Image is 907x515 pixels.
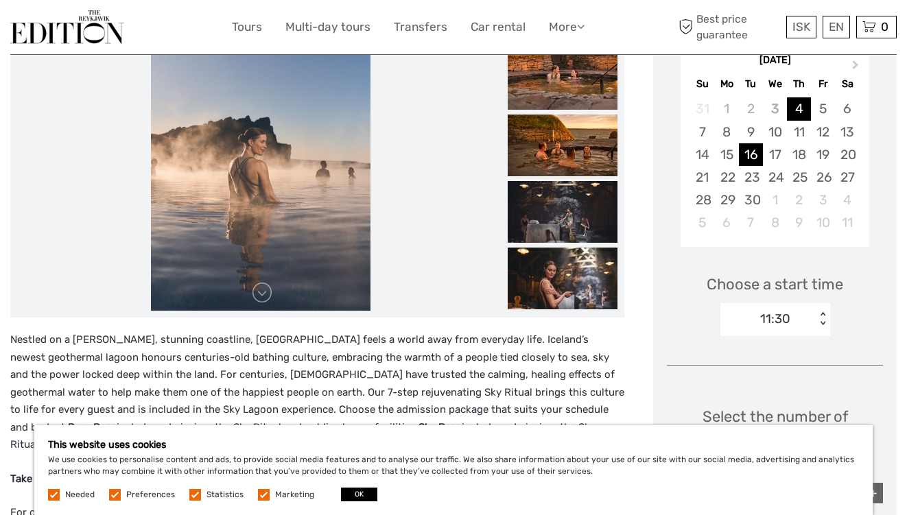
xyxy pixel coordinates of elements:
[763,143,787,166] div: Choose Wednesday, September 17th, 2025
[715,121,739,143] div: Choose Monday, September 8th, 2025
[715,189,739,211] div: Choose Monday, September 29th, 2025
[690,211,714,234] div: Choose Sunday, October 5th, 2025
[690,143,714,166] div: Choose Sunday, September 14th, 2025
[739,189,763,211] div: Choose Tuesday, September 30th, 2025
[787,121,811,143] div: Choose Thursday, September 11th, 2025
[739,75,763,93] div: Tu
[508,115,617,176] img: caffa57d2b48444cab08357f81d8f5ad_slider_thumbnail.jpeg
[275,489,314,501] label: Marketing
[508,48,617,110] img: 48c4cd10c133470c9c2d3363953fbfac_slider_thumbnail.jpeg
[207,489,244,501] label: Statistics
[667,406,883,468] div: Select the number of participants
[760,310,790,328] div: 11:30
[419,421,462,433] strong: Sky Pass
[835,75,859,93] div: Sa
[10,472,116,485] strong: Take part in the Ritual
[811,189,835,211] div: Choose Friday, October 3rd, 2025
[811,121,835,143] div: Choose Friday, September 12th, 2025
[787,75,811,93] div: Th
[787,143,811,166] div: Choose Thursday, September 18th, 2025
[763,189,787,211] div: Choose Wednesday, October 1st, 2025
[285,17,370,37] a: Multi-day tours
[811,211,835,234] div: Choose Friday, October 10th, 2025
[707,274,843,295] span: Choose a start time
[690,97,714,120] div: Not available Sunday, August 31st, 2025
[675,12,783,42] span: Best price guarantee
[835,189,859,211] div: Choose Saturday, October 4th, 2025
[787,97,811,120] div: Choose Thursday, September 4th, 2025
[739,97,763,120] div: Not available Tuesday, September 2nd, 2025
[685,97,864,234] div: month 2025-09
[811,166,835,189] div: Choose Friday, September 26th, 2025
[549,17,585,37] a: More
[10,10,124,44] img: The Reykjavík Edition
[10,331,624,454] p: Nestled on a [PERSON_NAME], stunning coastline, [GEOGRAPHIC_DATA] feels a world away from everyda...
[126,489,175,501] label: Preferences
[862,483,883,503] div: +
[811,75,835,93] div: Fr
[763,121,787,143] div: Choose Wednesday, September 10th, 2025
[341,488,377,501] button: OK
[715,143,739,166] div: Choose Monday, September 15th, 2025
[681,53,869,68] div: [DATE]
[823,16,850,38] div: EN
[763,211,787,234] div: Choose Wednesday, October 8th, 2025
[739,166,763,189] div: Choose Tuesday, September 23rd, 2025
[19,24,155,35] p: We're away right now. Please check back later!
[394,17,447,37] a: Transfers
[787,211,811,234] div: Choose Thursday, October 9th, 2025
[715,97,739,120] div: Not available Monday, September 1st, 2025
[690,121,714,143] div: Choose Sunday, September 7th, 2025
[816,312,828,326] div: < >
[471,17,526,37] a: Car rental
[715,166,739,189] div: Choose Monday, September 22nd, 2025
[835,166,859,189] div: Choose Saturday, September 27th, 2025
[835,211,859,234] div: Choose Saturday, October 11th, 2025
[835,97,859,120] div: Choose Saturday, September 6th, 2025
[34,425,873,515] div: We use cookies to personalise content and ads, to provide social media features and to analyse ou...
[232,17,262,37] a: Tours
[787,189,811,211] div: Choose Thursday, October 2nd, 2025
[690,166,714,189] div: Choose Sunday, September 21st, 2025
[763,97,787,120] div: Not available Wednesday, September 3rd, 2025
[715,75,739,93] div: Mo
[739,121,763,143] div: Choose Tuesday, September 9th, 2025
[792,20,810,34] span: ISK
[690,75,714,93] div: Su
[787,166,811,189] div: Choose Thursday, September 25th, 2025
[835,143,859,166] div: Choose Saturday, September 20th, 2025
[739,211,763,234] div: Choose Tuesday, October 7th, 2025
[835,121,859,143] div: Choose Saturday, September 13th, 2025
[846,57,868,79] button: Next Month
[763,75,787,93] div: We
[508,248,617,309] img: 06e96a10e94c46c9bf95e56ab8871a26_slider_thumbnail.jpeg
[690,189,714,211] div: Choose Sunday, September 28th, 2025
[68,421,117,433] strong: Pure Pass
[811,143,835,166] div: Choose Friday, September 19th, 2025
[48,439,859,451] h5: This website uses cookies
[739,143,763,166] div: Choose Tuesday, September 16th, 2025
[158,21,174,38] button: Open LiveChat chat widget
[715,211,739,234] div: Choose Monday, October 6th, 2025
[763,166,787,189] div: Choose Wednesday, September 24th, 2025
[879,20,891,34] span: 0
[811,97,835,120] div: Choose Friday, September 5th, 2025
[65,489,95,501] label: Needed
[508,181,617,243] img: c7a982244e76485291bc37c7387e8816_slider_thumbnail.jpeg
